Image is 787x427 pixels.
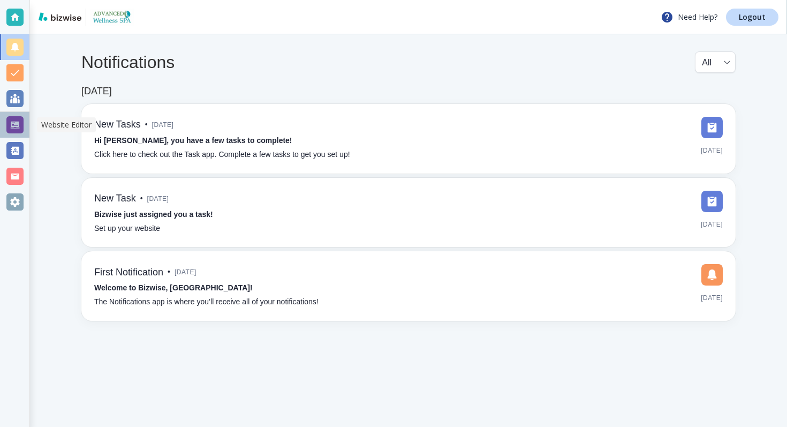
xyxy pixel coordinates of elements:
span: [DATE] [152,117,174,133]
img: DashboardSidebarNotification.svg [701,264,723,286]
span: [DATE] [147,191,169,207]
img: Advanced Wellness Spa [90,9,134,26]
p: Website Editor [41,119,92,130]
a: First Notification•[DATE]Welcome to Bizwise, [GEOGRAPHIC_DATA]!The Notifications app is where you... [81,251,736,321]
strong: Welcome to Bizwise, [GEOGRAPHIC_DATA]! [94,283,253,292]
h6: First Notification [94,267,163,279]
span: [DATE] [701,216,723,233]
span: [DATE] [701,143,723,159]
h6: New Task [94,193,136,205]
p: Set up your website [94,223,160,235]
h4: Notifications [81,52,175,72]
div: All [702,52,729,72]
p: Logout [739,13,766,21]
p: • [168,266,170,278]
p: The Notifications app is where you’ll receive all of your notifications! [94,296,319,308]
h6: [DATE] [81,86,112,98]
a: Logout [726,9,778,26]
strong: Bizwise just assigned you a task! [94,210,213,219]
p: • [140,193,143,205]
span: [DATE] [701,290,723,306]
p: Need Help? [661,11,717,24]
span: [DATE] [175,264,196,280]
strong: Hi [PERSON_NAME], you have a few tasks to complete! [94,136,292,145]
a: New Tasks•[DATE]Hi [PERSON_NAME], you have a few tasks to complete!Click here to check out the Ta... [81,104,736,174]
h6: New Tasks [94,119,141,131]
img: bizwise [39,12,81,21]
a: New Task•[DATE]Bizwise just assigned you a task!Set up your website[DATE] [81,178,736,248]
img: DashboardSidebarTasks.svg [701,191,723,212]
img: DashboardSidebarTasks.svg [701,117,723,138]
p: Click here to check out the Task app. Complete a few tasks to get you set up! [94,149,350,161]
p: • [145,119,148,131]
